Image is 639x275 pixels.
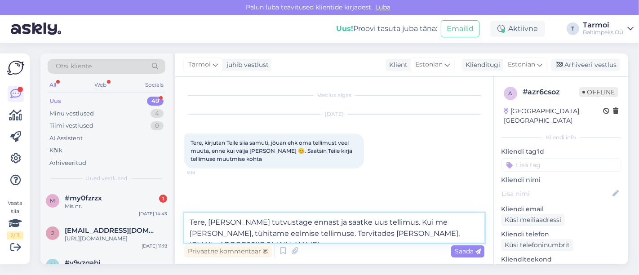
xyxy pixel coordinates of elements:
[139,210,167,217] div: [DATE] 14:43
[455,247,481,255] span: Saada
[501,158,621,172] input: Lisa tag
[490,21,545,37] div: Aktiivne
[191,139,354,162] span: Tere, kirjutan Teile siia samuti, jõuan ehk oma tellimust veel muuta, enne kui välja [PERSON_NAME...
[373,3,393,11] span: Luba
[50,197,55,204] span: m
[49,134,83,143] div: AI Assistent
[386,60,408,70] div: Klient
[501,239,573,251] div: Küsi telefoninumbrit
[501,189,611,199] input: Lisa nimi
[462,60,500,70] div: Klienditugi
[51,230,54,236] span: j
[147,97,164,106] div: 49
[184,91,484,99] div: Vestlus algas
[441,20,479,37] button: Emailid
[7,231,23,240] div: 2 / 3
[501,214,565,226] div: Küsi meiliaadressi
[184,245,272,257] div: Privaatne kommentaar
[583,22,634,36] a: TarmoiBaltimpeks OÜ
[583,22,624,29] div: Tarmoi
[49,146,62,155] div: Kõik
[223,60,269,70] div: juhib vestlust
[187,169,221,176] span: 9:18
[336,23,437,34] div: Proovi tasuta juba täna:
[65,259,100,267] span: #v9yzqabi
[184,110,484,118] div: [DATE]
[143,79,165,91] div: Socials
[7,61,24,75] img: Askly Logo
[501,230,621,239] p: Kliendi telefon
[142,243,167,249] div: [DATE] 11:19
[65,202,167,210] div: Mis nr.
[501,204,621,214] p: Kliendi email
[501,175,621,185] p: Kliendi nimi
[415,60,443,70] span: Estonian
[49,121,93,130] div: Tiimi vestlused
[523,87,579,98] div: # azr6csoz
[501,147,621,156] p: Kliendi tag'id
[49,97,61,106] div: Uus
[567,22,579,35] div: T
[51,262,54,269] span: v
[86,174,128,182] span: Uued vestlused
[49,159,86,168] div: Arhiveeritud
[7,199,23,240] div: Vaata siia
[583,29,624,36] div: Baltimpeks OÜ
[65,226,158,235] span: juriov@gmail.com
[93,79,109,91] div: Web
[184,213,484,243] textarea: Tere, [PERSON_NAME] tutvustage ennast ja saatke uus tellimus. Kui me [PERSON_NAME], tühitame eelm...
[501,133,621,142] div: Kliendi info
[509,90,513,97] span: a
[504,106,603,125] div: [GEOGRAPHIC_DATA], [GEOGRAPHIC_DATA]
[551,59,620,71] div: Arhiveeri vestlus
[501,255,621,264] p: Klienditeekond
[188,60,211,70] span: Tarmoi
[579,87,618,97] span: Offline
[56,62,92,71] span: Otsi kliente
[151,121,164,130] div: 0
[65,194,102,202] span: #my0fzrzx
[65,235,167,243] div: [URL][DOMAIN_NAME]
[49,109,94,118] div: Minu vestlused
[151,109,164,118] div: 4
[48,79,58,91] div: All
[508,60,535,70] span: Estonian
[159,195,167,203] div: 1
[336,24,353,33] b: Uus!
